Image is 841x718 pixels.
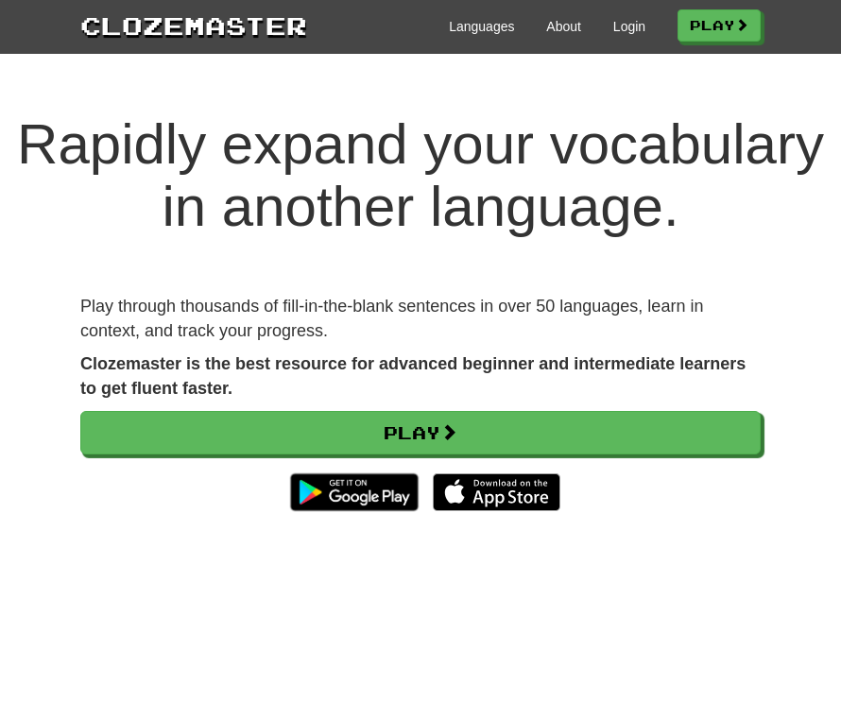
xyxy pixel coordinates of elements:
[80,411,761,454] a: Play
[80,354,746,398] strong: Clozemaster is the best resource for advanced beginner and intermediate learners to get fluent fa...
[80,295,761,343] p: Play through thousands of fill-in-the-blank sentences in over 50 languages, learn in context, and...
[281,464,427,521] img: Get it on Google Play
[678,9,761,42] a: Play
[613,17,645,36] a: Login
[433,473,560,511] img: Download_on_the_App_Store_Badge_US-UK_135x40-25178aeef6eb6b83b96f5f2d004eda3bffbb37122de64afbaef7...
[80,8,307,43] a: Clozemaster
[546,17,581,36] a: About
[449,17,514,36] a: Languages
